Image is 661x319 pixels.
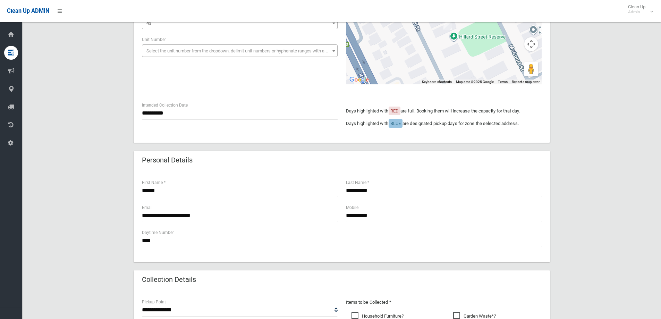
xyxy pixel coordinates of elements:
span: Select the unit number from the dropdown, delimit unit numbers or hyphenate ranges with a comma [146,48,340,53]
button: Drag Pegman onto the map to open Street View [524,62,538,76]
span: 43 [142,17,338,29]
span: Clean Up ADMIN [7,8,49,14]
p: Days highlighted with are full. Booking them will increase the capacity for that day. [346,107,542,115]
button: Map camera controls [524,37,538,51]
header: Collection Details [134,273,204,286]
a: Report a map error [512,80,540,84]
header: Personal Details [134,153,201,167]
a: Open this area in Google Maps (opens a new window) [348,75,371,84]
p: Days highlighted with are designated pickup days for zone the selected address. [346,119,542,128]
p: Items to be Collected * [346,298,542,307]
span: Clean Up [625,4,652,15]
img: Google [348,75,371,84]
span: BLUE [390,121,401,126]
span: 43 [146,20,151,26]
a: Terms (opens in new tab) [498,80,508,84]
button: Keyboard shortcuts [422,79,452,84]
small: Admin [628,9,645,15]
div: 43 Hillard Street, WILEY PARK NSW 2195 [443,18,452,30]
span: Map data ©2025 Google [456,80,494,84]
span: RED [390,108,399,114]
span: 43 [144,18,336,28]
